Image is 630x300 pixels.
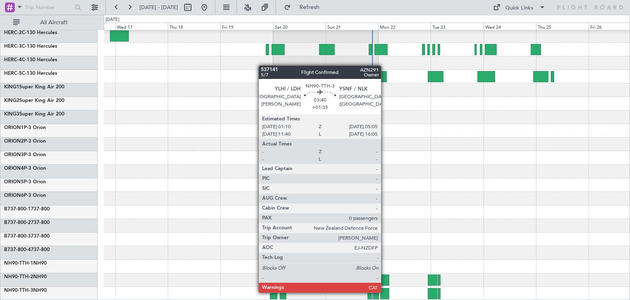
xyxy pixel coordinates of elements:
[4,261,47,266] a: NH90-TTH-1NH90
[220,23,273,30] div: Fri 19
[4,207,31,212] span: B737-800-1
[4,193,46,198] a: ORION6P-3 Orion
[4,71,22,76] span: HERC-5
[4,112,64,117] a: KING3Super King Air 200
[4,275,47,279] a: NH90-TTH-2NH90
[4,180,46,185] a: ORION5P-3 Orion
[4,139,24,144] span: ORION2
[489,1,550,14] button: Quick Links
[4,58,22,62] span: HERC-4
[105,16,119,23] div: [DATE]
[4,275,33,279] span: NH90-TTH-2
[4,220,50,225] a: B737-800-2737-800
[4,288,33,293] span: NH90-TTH-3
[484,23,536,30] div: Wed 24
[505,4,533,12] div: Quick Links
[168,23,220,30] div: Thu 18
[4,30,22,35] span: HERC-2
[4,166,46,171] a: ORION4P-3 Orion
[4,71,57,76] a: HERC-5C-130 Hercules
[292,5,327,10] span: Refresh
[4,58,57,62] a: HERC-4C-130 Hercules
[4,247,31,252] span: B737-800-4
[4,193,24,198] span: ORION6
[9,16,89,29] button: All Aircraft
[4,180,24,185] span: ORION5
[280,1,329,14] button: Refresh
[4,234,31,239] span: B737-800-3
[4,98,64,103] a: KING2Super King Air 200
[4,125,24,130] span: ORION1
[4,247,50,252] a: B737-800-4737-800
[21,20,87,25] span: All Aircraft
[4,220,31,225] span: B737-800-2
[4,44,22,49] span: HERC-3
[4,85,19,90] span: KING1
[139,4,178,11] span: [DATE] - [DATE]
[4,152,24,157] span: ORION3
[115,23,168,30] div: Wed 17
[273,23,326,30] div: Sat 20
[4,152,46,157] a: ORION3P-3 Orion
[4,139,46,144] a: ORION2P-3 Orion
[431,23,483,30] div: Tue 23
[4,288,47,293] a: NH90-TTH-3NH90
[4,85,64,90] a: KING1Super King Air 200
[4,125,46,130] a: ORION1P-3 Orion
[4,30,57,35] a: HERC-2C-130 Hercules
[326,23,378,30] div: Sun 21
[25,1,72,14] input: Trip Number
[4,234,50,239] a: B737-800-3737-800
[4,44,57,49] a: HERC-3C-130 Hercules
[378,23,431,30] div: Mon 22
[4,261,33,266] span: NH90-TTH-1
[4,166,24,171] span: ORION4
[536,23,589,30] div: Thu 25
[4,112,19,117] span: KING3
[4,207,50,212] a: B737-800-1737-800
[4,98,19,103] span: KING2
